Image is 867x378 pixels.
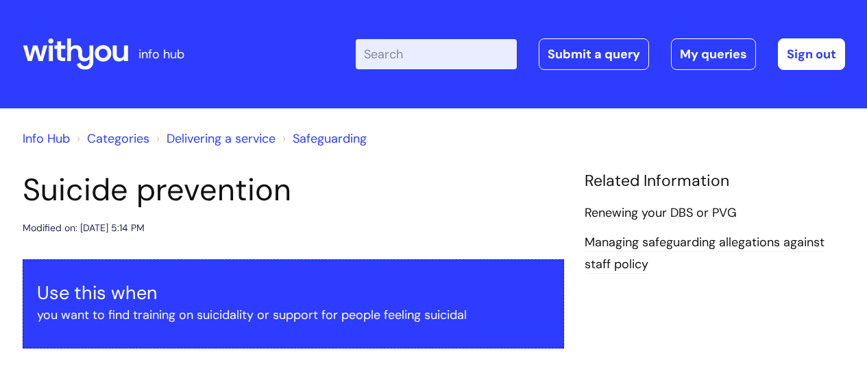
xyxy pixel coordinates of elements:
a: Sign out [778,38,845,70]
a: My queries [671,38,756,70]
div: | - [356,38,845,70]
p: you want to find training on suicidality or support for people feeling suicidal [37,304,550,326]
a: Categories [87,130,149,147]
div: Modified on: [DATE] 5:14 PM [23,220,145,237]
a: Managing safeguarding allegations against staff policy [585,234,825,274]
h3: Use this when [37,282,550,304]
li: Delivering a service [153,128,276,150]
a: Submit a query [539,38,649,70]
input: Search [356,39,517,69]
a: Delivering a service [167,130,276,147]
a: Safeguarding [293,130,367,147]
p: info hub [138,43,184,65]
h4: Related Information [585,172,845,191]
li: Solution home [73,128,149,150]
h1: Suicide prevention [23,172,564,209]
li: Safeguarding [279,128,367,150]
a: Renewing your DBS or PVG [585,204,737,222]
a: Info Hub [23,130,70,147]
